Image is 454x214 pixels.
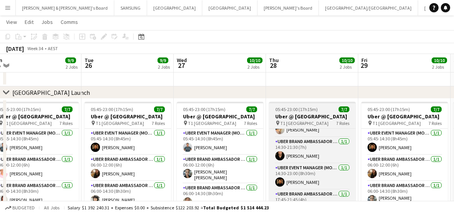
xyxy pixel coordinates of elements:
span: 7/7 [431,106,442,112]
app-card-role: UBER Event Manager (Mon - Fri)1/105:45-14:30 (8h45m)[PERSON_NAME] [177,129,263,155]
span: 9/9 [158,57,168,63]
span: 7 Roles [59,120,73,126]
a: Jobs [38,17,56,27]
div: 2 Jobs [247,64,262,70]
h3: Uber @ [GEOGRAPHIC_DATA] [361,113,448,120]
button: [PERSON_NAME] & [PERSON_NAME]'s Board [16,0,114,15]
span: View [6,19,17,25]
span: T1 [GEOGRAPHIC_DATA] [188,120,236,126]
button: SAMSUNG [114,0,147,15]
span: 26 [83,61,93,70]
button: Budgeted [4,204,36,212]
button: [GEOGRAPHIC_DATA] [202,0,257,15]
span: 10/10 [432,57,447,63]
button: [PERSON_NAME]'s Board [257,0,319,15]
app-card-role: UBER Event Manager (Mon - Fri)1/114:30-23:00 (8h30m)[PERSON_NAME] [269,163,356,190]
a: Edit [22,17,37,27]
span: 28 [268,61,279,70]
span: 05:45-23:00 (17h15m) [183,106,225,112]
span: All jobs [42,205,61,211]
app-card-role: UBER Brand Ambassador ([PERSON_NAME])1/114:30-21:30 (7h)[PERSON_NAME] [269,137,356,163]
span: 9/9 [65,57,76,63]
app-card-role: UBER Event Manager (Mon - Fri)1/105:45-14:30 (8h45m)[PERSON_NAME] [361,129,448,155]
div: [GEOGRAPHIC_DATA] Launch [12,89,90,96]
app-card-role: UBER Brand Ambassador ([PERSON_NAME])1/106:00-12:00 (6h)[PERSON_NAME] [85,155,171,181]
div: 2 Jobs [66,64,78,70]
div: [DATE] [6,45,24,52]
span: 7 Roles [429,120,442,126]
h3: Uber @ [GEOGRAPHIC_DATA] [85,113,171,120]
app-card-role: UBER Brand Ambassador ([PERSON_NAME])1/106:00-12:00 (6h)[PERSON_NAME] [PERSON_NAME] [177,155,263,184]
h3: Uber @ [GEOGRAPHIC_DATA] [177,113,263,120]
span: T1 [GEOGRAPHIC_DATA] [373,120,421,126]
app-card-role: UBER Brand Ambassador ([PERSON_NAME])1/106:00-12:00 (6h)[PERSON_NAME] [361,155,448,181]
span: Jobs [41,19,53,25]
span: 05:45-23:00 (17h15m) [368,106,410,112]
span: 29 [360,61,368,70]
app-card-role: UBER Brand Ambassador ([PERSON_NAME])1/106:00-14:30 (8h30m)[PERSON_NAME] [85,181,171,207]
span: 10/10 [247,57,263,63]
span: T1 [GEOGRAPHIC_DATA] [280,120,329,126]
span: Wed [177,57,187,64]
span: Tue [85,57,93,64]
span: 05:45-23:00 (17h15m) [91,106,133,112]
span: 27 [176,61,187,70]
span: 7/7 [339,106,349,112]
a: View [3,17,20,27]
button: [GEOGRAPHIC_DATA]/[GEOGRAPHIC_DATA] [319,0,418,15]
div: 2 Jobs [432,64,447,70]
app-card-role: UBER Event Manager (Mon - Fri)1/105:45-14:30 (8h45m)[PERSON_NAME] [85,129,171,155]
span: 10/10 [339,57,355,63]
span: Week 34 [25,45,45,51]
span: T1 [GEOGRAPHIC_DATA] [3,120,52,126]
span: 7 Roles [336,120,349,126]
h3: Uber @ [GEOGRAPHIC_DATA] [269,113,356,120]
div: Salary $1 392 240.31 + Expenses $0.00 + Subsistence $122 203.92 = [68,205,269,211]
span: 7 Roles [244,120,257,126]
span: Total Budgeted $1 514 444.23 [203,205,269,211]
span: Edit [25,19,34,25]
app-card-role: UBER Brand Ambassador ([PERSON_NAME])1/106:00-14:30 (8h30m)[PERSON_NAME] [177,184,263,210]
div: 2 Jobs [158,64,170,70]
div: 2 Jobs [340,64,354,70]
span: 7/7 [246,106,257,112]
span: 7/7 [154,106,165,112]
span: Fri [361,57,368,64]
span: 7/7 [62,106,73,112]
app-card-role: UBER Brand Ambassador ([PERSON_NAME])1/106:00-14:30 (8h30m)[PERSON_NAME] [PERSON_NAME] [361,181,448,210]
span: T1 [GEOGRAPHIC_DATA] [96,120,144,126]
span: 7 Roles [152,120,165,126]
span: Comms [61,19,78,25]
button: [GEOGRAPHIC_DATA] [147,0,202,15]
span: Budgeted [12,205,35,211]
a: Comms [58,17,81,27]
div: AEST [48,45,58,51]
span: 05:45-23:00 (17h15m) [275,106,318,112]
span: Thu [269,57,279,64]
